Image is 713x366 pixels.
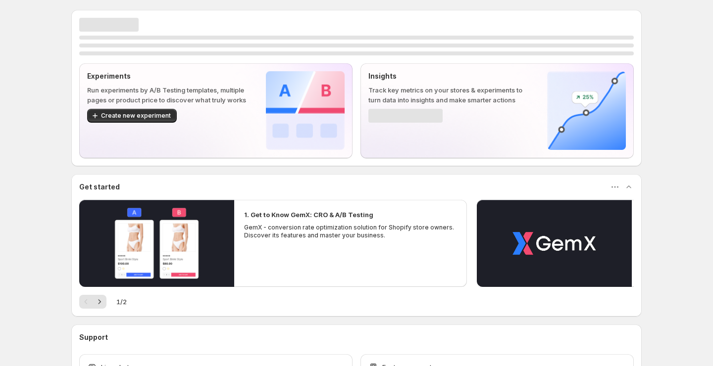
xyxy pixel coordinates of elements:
[79,295,106,309] nav: Pagination
[79,182,120,192] h3: Get started
[244,210,373,220] h2: 1. Get to Know GemX: CRO & A/B Testing
[547,71,626,150] img: Insights
[116,297,127,307] span: 1 / 2
[368,85,531,105] p: Track key metrics on your stores & experiments to turn data into insights and make smarter actions
[79,200,234,287] button: Play video
[477,200,632,287] button: Play video
[87,71,250,81] p: Experiments
[101,112,171,120] span: Create new experiment
[87,85,250,105] p: Run experiments by A/B Testing templates, multiple pages or product price to discover what truly ...
[93,295,106,309] button: Next
[244,224,457,239] p: GemX - conversion rate optimization solution for Shopify store owners. Discover its features and ...
[266,71,345,150] img: Experiments
[87,109,177,123] button: Create new experiment
[79,332,108,342] h3: Support
[368,71,531,81] p: Insights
